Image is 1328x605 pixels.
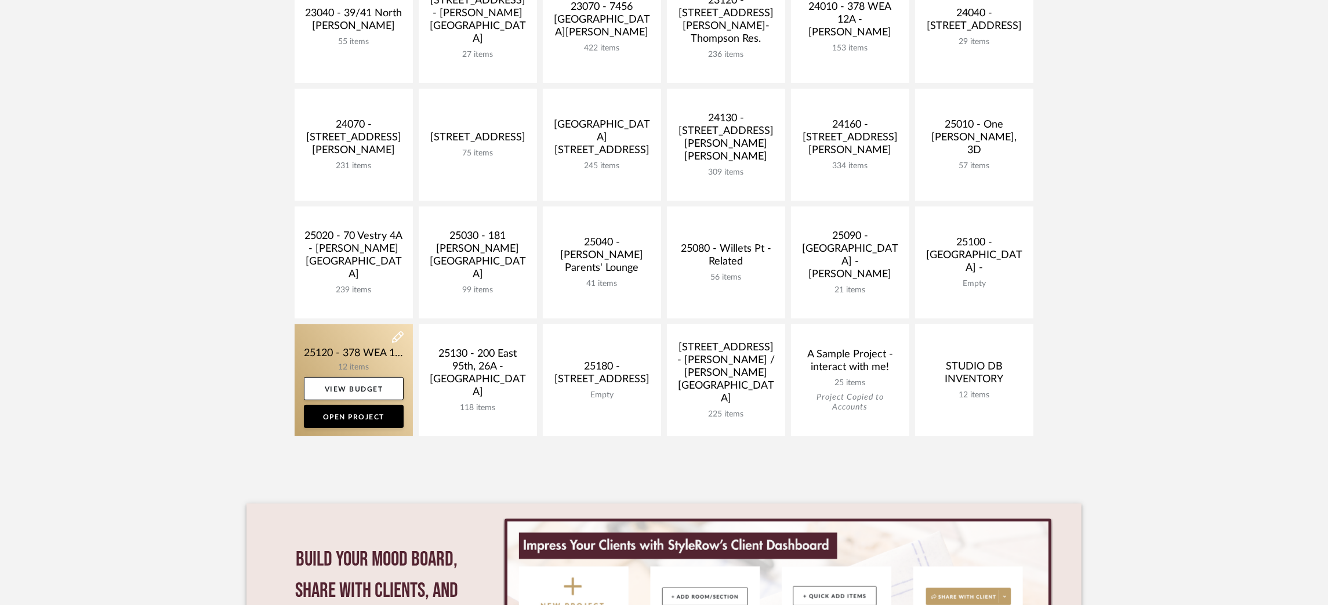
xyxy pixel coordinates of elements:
[800,118,900,161] div: 24160 - [STREET_ADDRESS][PERSON_NAME]
[428,285,528,295] div: 99 items
[676,341,776,410] div: [STREET_ADDRESS] - [PERSON_NAME] / [PERSON_NAME][GEOGRAPHIC_DATA]
[304,285,404,295] div: 239 items
[924,7,1024,37] div: 24040 - [STREET_ADDRESS]
[304,377,404,400] a: View Budget
[676,410,776,419] div: 225 items
[552,360,652,390] div: 25180 - [STREET_ADDRESS]
[676,273,776,282] div: 56 items
[800,393,900,412] div: Project Copied to Accounts
[676,50,776,60] div: 236 items
[800,378,900,388] div: 25 items
[924,118,1024,161] div: 25010 - One [PERSON_NAME], 3D
[924,360,1024,390] div: STUDIO DB INVENTORY
[676,112,776,168] div: 24130 - [STREET_ADDRESS][PERSON_NAME][PERSON_NAME]
[552,1,652,44] div: 23070 - 7456 [GEOGRAPHIC_DATA][PERSON_NAME]
[428,50,528,60] div: 27 items
[924,37,1024,47] div: 29 items
[924,236,1024,279] div: 25100 - [GEOGRAPHIC_DATA] -
[676,242,776,273] div: 25080 - Willets Pt - Related
[552,390,652,400] div: Empty
[552,118,652,161] div: [GEOGRAPHIC_DATA][STREET_ADDRESS]
[800,285,900,295] div: 21 items
[552,161,652,171] div: 245 items
[552,279,652,289] div: 41 items
[924,279,1024,289] div: Empty
[304,7,404,37] div: 23040 - 39/41 North [PERSON_NAME]
[428,230,528,285] div: 25030 - 181 [PERSON_NAME][GEOGRAPHIC_DATA]
[924,161,1024,171] div: 57 items
[304,230,404,285] div: 25020 - 70 Vestry 4A - [PERSON_NAME][GEOGRAPHIC_DATA]
[676,168,776,177] div: 309 items
[304,118,404,161] div: 24070 - [STREET_ADDRESS][PERSON_NAME]
[304,161,404,171] div: 231 items
[800,161,900,171] div: 334 items
[428,347,528,403] div: 25130 - 200 East 95th, 26A - [GEOGRAPHIC_DATA]
[800,230,900,285] div: 25090 - [GEOGRAPHIC_DATA] - [PERSON_NAME]
[428,148,528,158] div: 75 items
[304,405,404,428] a: Open Project
[552,236,652,279] div: 25040 - [PERSON_NAME] Parents' Lounge
[304,37,404,47] div: 55 items
[428,403,528,413] div: 118 items
[552,44,652,53] div: 422 items
[924,390,1024,400] div: 12 items
[800,1,900,44] div: 24010 - 378 WEA 12A - [PERSON_NAME]
[800,44,900,53] div: 153 items
[800,348,900,378] div: A Sample Project - interact with me!
[428,131,528,148] div: [STREET_ADDRESS]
